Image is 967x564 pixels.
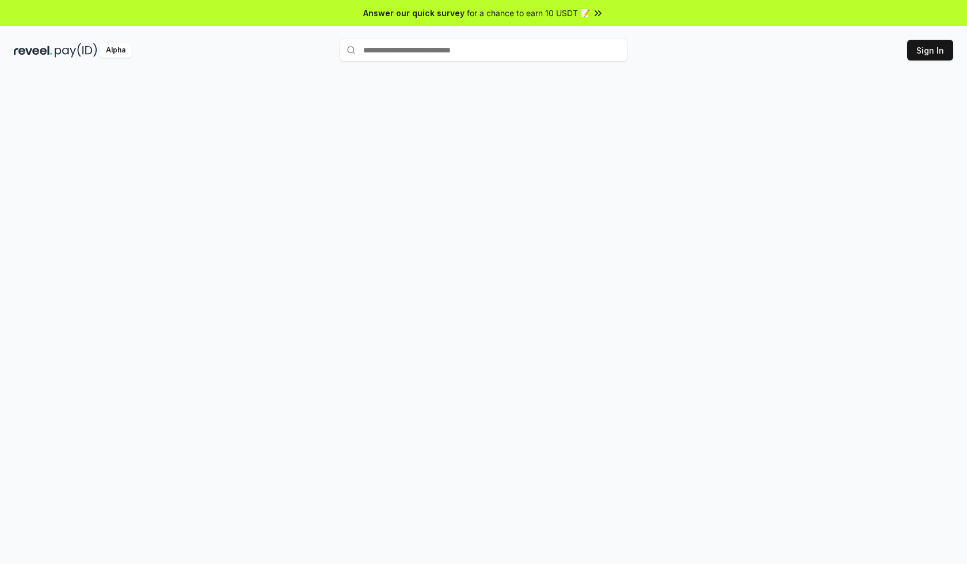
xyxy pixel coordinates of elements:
[14,43,52,58] img: reveel_dark
[467,7,590,19] span: for a chance to earn 10 USDT 📝
[55,43,97,58] img: pay_id
[363,7,465,19] span: Answer our quick survey
[907,40,953,60] button: Sign In
[100,43,132,58] div: Alpha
